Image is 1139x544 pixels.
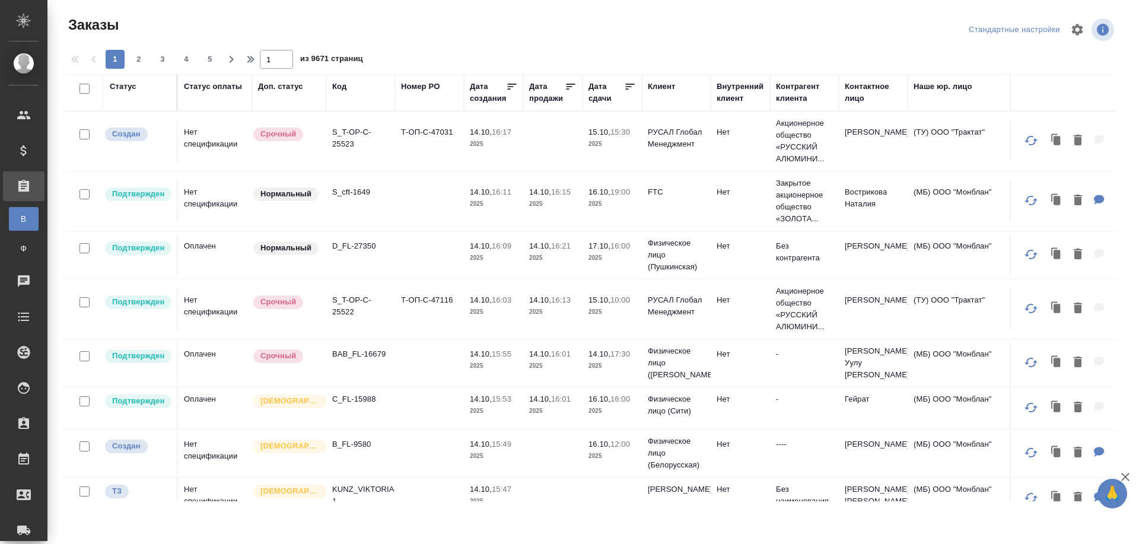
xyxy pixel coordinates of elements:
p: 10:00 [610,295,630,304]
p: 2025 [470,360,517,372]
div: Дата сдачи [588,81,624,104]
div: Статус [110,81,136,93]
button: Клонировать [1045,441,1068,465]
td: [PERSON_NAME] Уулу [PERSON_NAME] [839,339,908,387]
div: split button [966,21,1063,39]
p: Физическое лицо (Пушкинская) [648,237,705,273]
p: 15.10, [588,128,610,136]
p: 19:00 [610,187,630,196]
p: 14.10, [470,440,492,448]
td: Нет спецификации [178,432,252,474]
p: 2025 [529,405,577,417]
td: (МБ) ООО "Монблан" [908,234,1050,276]
div: Выставляет КМ после уточнения всех необходимых деталей и получения согласия клиента на запуск. С ... [104,240,171,256]
p: S_T-OP-C-25523 [332,126,389,150]
div: Контактное лицо [845,81,902,104]
td: Гейрат [839,387,908,429]
div: Выставляется автоматически для первых 3 заказов нового контактного лица. Особое внимание [252,393,320,409]
p: BAB_FL-16679 [332,348,389,360]
td: Оплачен [178,342,252,384]
p: 15:30 [610,128,630,136]
p: [DEMOGRAPHIC_DATA] [260,440,320,452]
button: Клонировать [1045,486,1068,510]
div: Выставляется автоматически, если на указанный объем услуг необходимо больше времени в стандартном... [252,126,320,142]
button: Клонировать [1045,396,1068,420]
div: Выставляет КМ после уточнения всех необходимых деталей и получения согласия клиента на запуск. С ... [104,348,171,364]
div: Выставляет КМ после уточнения всех необходимых деталей и получения согласия клиента на запуск. С ... [104,186,171,202]
p: S_cft-1649 [332,186,389,198]
button: Клонировать [1045,351,1068,375]
p: Срочный [260,350,296,362]
button: 3 [153,50,172,69]
td: Т-ОП-С-47031 [395,120,464,162]
p: [PERSON_NAME] [648,483,705,495]
p: 16.10, [588,187,610,196]
button: Обновить [1017,393,1045,422]
td: Оплачен [178,387,252,429]
button: Обновить [1017,438,1045,467]
p: 14.10, [470,295,492,304]
p: 2025 [588,360,636,372]
p: 14.10, [470,395,492,403]
p: 14.10, [470,349,492,358]
td: Вострикова Наталия [839,180,908,222]
p: 2025 [588,306,636,318]
td: (МБ) ООО "Монблан" [908,387,1050,429]
p: 15:49 [492,440,511,448]
p: 2025 [470,198,517,210]
button: Обновить [1017,348,1045,377]
p: 16:11 [492,187,511,196]
td: Оплачен [178,234,252,276]
p: - [776,393,833,405]
button: Удалить [1068,129,1088,153]
p: Нет [717,438,764,450]
p: Нормальный [260,242,311,254]
button: Клонировать [1045,243,1068,267]
div: Выставляется автоматически при создании заказа [104,438,171,454]
p: 2025 [529,360,577,372]
button: Клонировать [1045,129,1068,153]
span: Посмотреть информацию [1092,18,1116,41]
p: 2025 [588,198,636,210]
p: РУСАЛ Глобал Менеджмент [648,126,705,150]
td: [PERSON_NAME] [839,288,908,330]
span: Ф [15,243,33,254]
p: Нет [717,348,764,360]
p: 14.10, [529,241,551,250]
div: Статус по умолчанию для стандартных заказов [252,186,320,202]
span: 4 [177,53,196,65]
a: В [9,207,39,231]
p: 15:55 [492,349,511,358]
p: Нет [717,483,764,495]
p: 2025 [470,138,517,150]
p: Подтвержден [112,395,164,407]
button: Удалить [1068,189,1088,213]
span: 5 [201,53,219,65]
td: (ТУ) ООО "Трактат" [908,120,1050,162]
div: Выставляет КМ после уточнения всех необходимых деталей и получения согласия клиента на запуск. С ... [104,294,171,310]
button: Обновить [1017,186,1045,215]
p: 17.10, [588,241,610,250]
p: Срочный [260,296,296,308]
div: Выставляется автоматически для первых 3 заказов нового контактного лица. Особое внимание [252,483,320,500]
button: Обновить [1017,294,1045,323]
div: Статус оплаты [184,81,242,93]
button: 4 [177,50,196,69]
p: Акционерное общество «РУССКИЙ АЛЮМИНИ... [776,285,833,333]
div: Контрагент клиента [776,81,833,104]
span: Настроить таблицу [1063,15,1092,44]
p: Создан [112,128,141,140]
p: 2025 [588,138,636,150]
p: B_FL-9580 [332,438,389,450]
p: 14.10, [529,295,551,304]
p: Создан [112,440,141,452]
button: 🙏 [1097,479,1127,508]
p: 16.10, [588,395,610,403]
p: KUNZ_VIKTORIA-1 [332,483,389,507]
span: Заказы [65,15,119,34]
p: 16:09 [492,241,511,250]
p: Срочный [260,128,296,140]
span: из 9671 страниц [300,52,363,69]
div: Дата продажи [529,81,565,104]
p: 14.10, [470,485,492,494]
